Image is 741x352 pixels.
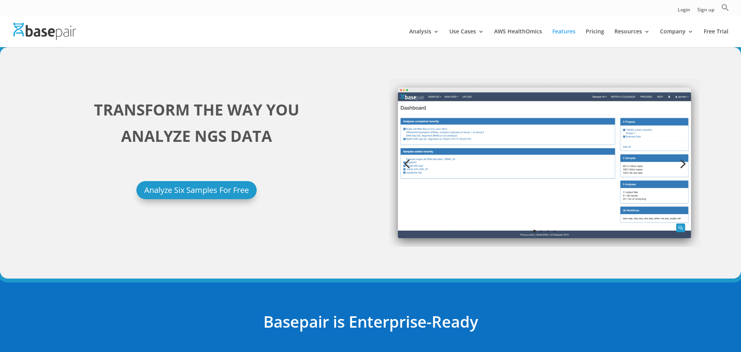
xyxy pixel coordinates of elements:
[158,310,583,337] h2: Basepair is Enterprise-Ready
[540,230,542,233] a: 2
[546,230,549,233] a: 3
[586,29,604,47] a: Pricing
[13,23,76,40] img: Basepair
[389,79,701,247] img: screely-1570826147681.png
[136,181,257,199] a: Analyze Six Samples For Free
[533,230,536,233] a: 1
[494,29,542,47] a: AWS HealthOmics
[721,4,729,11] svg: Search
[660,29,693,47] a: Company
[614,29,650,47] a: Resources
[449,29,484,47] a: Use Cases
[697,7,714,16] a: Sign up
[553,230,556,233] a: 4
[552,29,576,47] a: Features
[94,99,299,120] strong: TRANSFORM THE WAY YOU
[704,29,728,47] a: Free Trial
[121,125,272,146] strong: ANALYZE NGS DATA
[702,313,732,343] iframe: Drift Widget Chat Controller
[678,7,690,16] a: Login
[409,29,439,47] a: Analysis
[721,4,729,16] a: Search Icon Link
